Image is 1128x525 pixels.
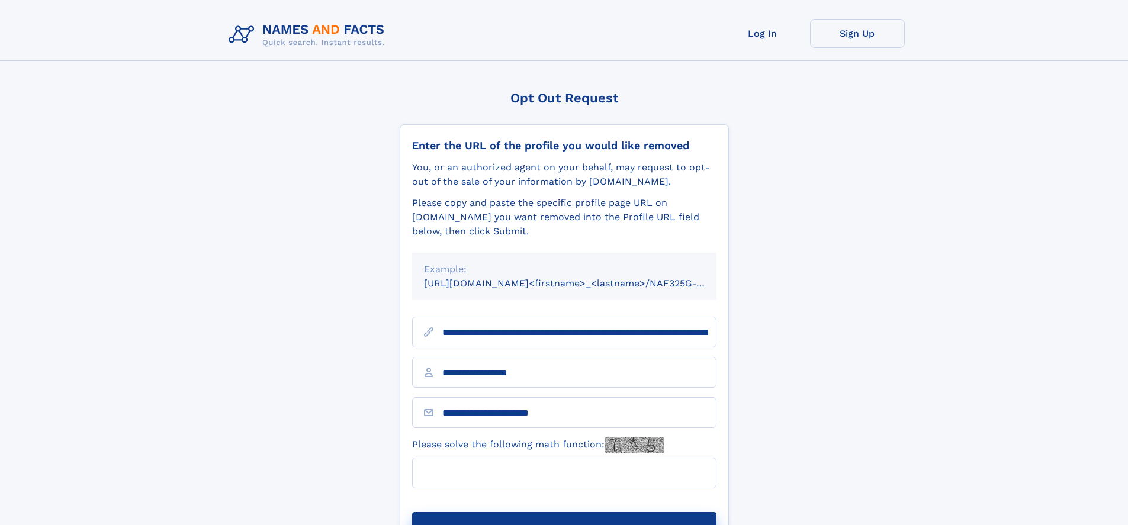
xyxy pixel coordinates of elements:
img: Logo Names and Facts [224,19,394,51]
div: Example: [424,262,705,276]
a: Sign Up [810,19,905,48]
a: Log In [715,19,810,48]
small: [URL][DOMAIN_NAME]<firstname>_<lastname>/NAF325G-xxxxxxxx [424,278,739,289]
label: Please solve the following math function: [412,437,664,453]
div: Enter the URL of the profile you would like removed [412,139,716,152]
div: Opt Out Request [400,91,729,105]
div: You, or an authorized agent on your behalf, may request to opt-out of the sale of your informatio... [412,160,716,189]
div: Please copy and paste the specific profile page URL on [DOMAIN_NAME] you want removed into the Pr... [412,196,716,239]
